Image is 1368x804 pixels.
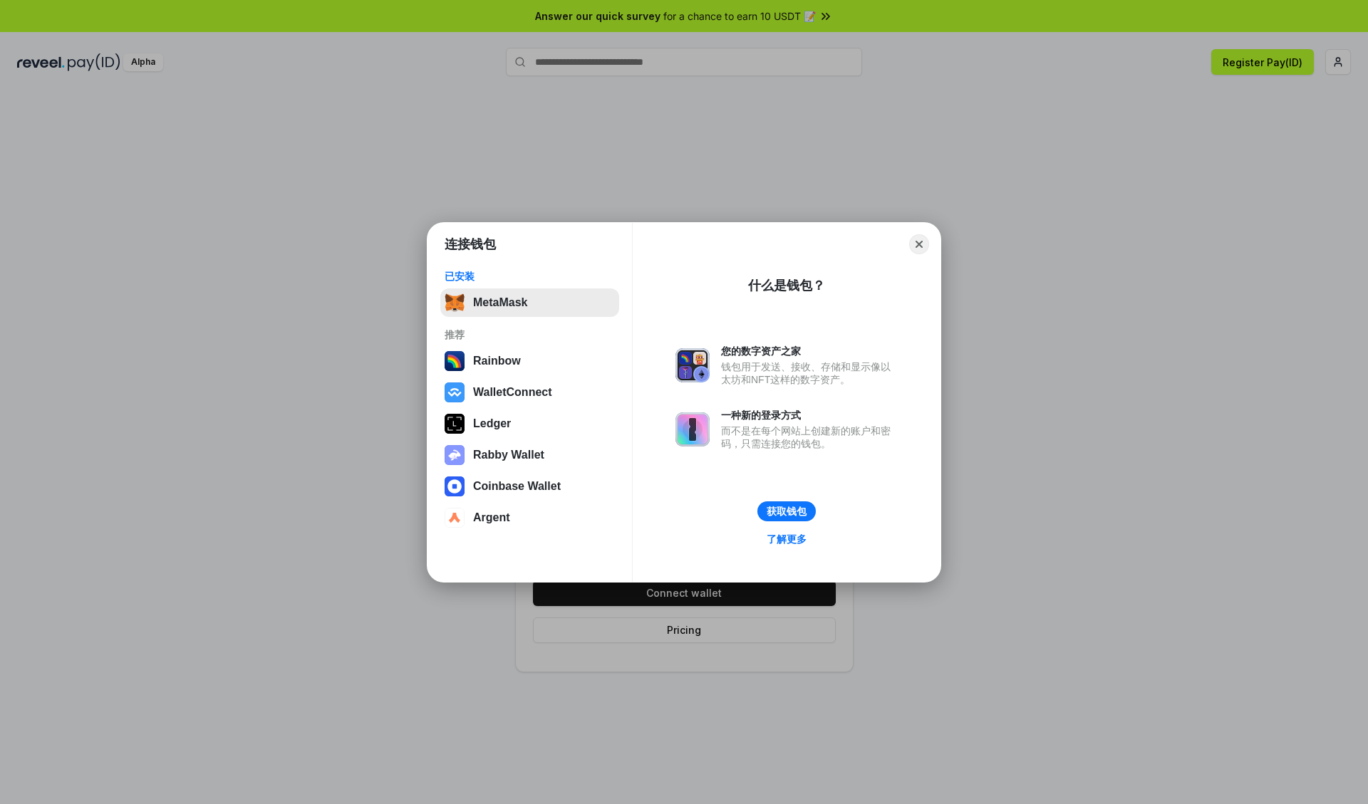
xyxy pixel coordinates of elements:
[440,441,619,469] button: Rabby Wallet
[440,347,619,375] button: Rainbow
[767,505,807,518] div: 获取钱包
[445,476,465,496] img: svg+xml,%3Csvg%20width%3D%2228%22%20height%3D%2228%22%20viewBox%3D%220%200%2028%2028%22%20fill%3D...
[445,414,465,434] img: svg+xml,%3Csvg%20xmlns%3D%22http%3A%2F%2Fwww.w3.org%2F2000%2Fsvg%22%20width%3D%2228%22%20height%3...
[445,508,465,528] img: svg+xml,%3Csvg%20width%3D%2228%22%20height%3D%2228%22%20viewBox%3D%220%200%2028%2028%22%20fill%3D...
[675,412,710,447] img: svg+xml,%3Csvg%20xmlns%3D%22http%3A%2F%2Fwww.w3.org%2F2000%2Fsvg%22%20fill%3D%22none%22%20viewBox...
[440,378,619,407] button: WalletConnect
[445,236,496,253] h1: 连接钱包
[445,351,465,371] img: svg+xml,%3Csvg%20width%3D%22120%22%20height%3D%22120%22%20viewBox%3D%220%200%20120%20120%22%20fil...
[440,409,619,438] button: Ledger
[445,328,615,341] div: 推荐
[473,417,511,430] div: Ledger
[721,409,898,422] div: 一种新的登录方式
[473,386,552,399] div: WalletConnect
[473,355,521,367] div: Rainbow
[721,360,898,386] div: 钱包用于发送、接收、存储和显示像以太坊和NFT这样的数字资产。
[473,296,527,309] div: MetaMask
[445,445,465,465] img: svg+xml,%3Csvg%20xmlns%3D%22http%3A%2F%2Fwww.w3.org%2F2000%2Fsvg%22%20fill%3D%22none%22%20viewBox...
[440,503,619,532] button: Argent
[473,449,544,461] div: Rabby Wallet
[748,277,825,294] div: 什么是钱包？
[909,234,929,254] button: Close
[445,382,465,402] img: svg+xml,%3Csvg%20width%3D%2228%22%20height%3D%2228%22%20viewBox%3D%220%200%2028%2028%22%20fill%3D...
[767,533,807,545] div: 了解更多
[473,511,510,524] div: Argent
[473,480,561,493] div: Coinbase Wallet
[758,530,815,548] a: 了解更多
[440,288,619,317] button: MetaMask
[721,424,898,450] div: 而不是在每个网站上创建新的账户和密码，只需连接您的钱包。
[445,270,615,283] div: 已安装
[445,293,465,313] img: svg+xml,%3Csvg%20fill%3D%22none%22%20height%3D%2233%22%20viewBox%3D%220%200%2035%2033%22%20width%...
[757,501,816,521] button: 获取钱包
[440,472,619,501] button: Coinbase Wallet
[721,345,898,357] div: 您的数字资产之家
[675,348,710,382] img: svg+xml,%3Csvg%20xmlns%3D%22http%3A%2F%2Fwww.w3.org%2F2000%2Fsvg%22%20fill%3D%22none%22%20viewBox...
